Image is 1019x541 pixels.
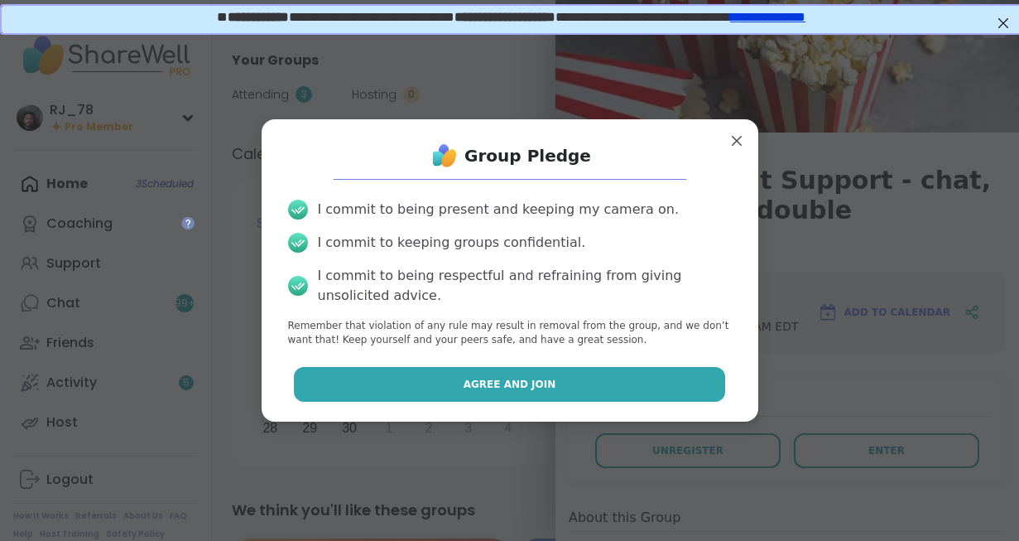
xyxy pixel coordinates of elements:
span: Agree and Join [464,377,556,392]
button: Agree and Join [294,367,725,402]
img: ShareWell Logo [428,139,461,172]
h1: Group Pledge [464,144,591,167]
div: I commit to being respectful and refraining from giving unsolicited advice. [318,266,732,306]
iframe: Spotlight [181,216,195,229]
div: I commit to keeping groups confidential. [318,233,586,253]
div: I commit to being present and keeping my camera on. [318,200,679,220]
p: Remember that violation of any rule may result in removal from the group, and we don’t want that!... [288,319,732,347]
